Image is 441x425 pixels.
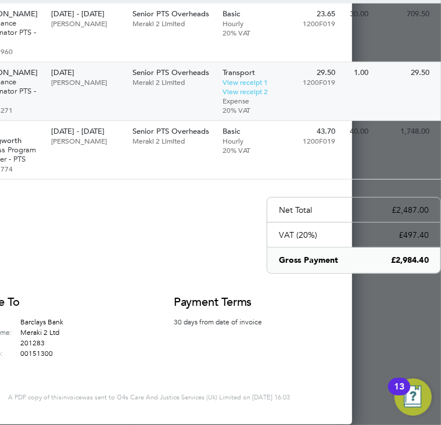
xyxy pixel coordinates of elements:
[51,9,120,19] p: [DATE] - [DATE]
[285,19,335,28] p: 1200F019
[62,393,82,401] span: invoice
[132,19,211,28] p: Meraki 2 Limited
[51,77,120,87] p: [PERSON_NAME]
[223,19,274,28] p: Hourly
[380,9,429,19] p: 709.50
[223,77,268,87] a: View receipt 1
[223,136,274,145] p: Hourly
[20,348,53,358] span: 00151300
[279,230,317,240] p: VAT (20%)
[132,127,211,136] p: Senior PTS Overheads
[392,205,429,215] p: £2,487.00
[285,127,335,136] p: 43.70
[347,68,368,77] p: 1.00
[347,127,368,136] p: 40.00
[51,127,120,136] p: [DATE] - [DATE]
[285,77,335,87] p: 1200F019
[285,9,335,19] p: 23.65
[51,19,120,28] p: [PERSON_NAME]
[132,68,211,77] p: Senior PTS Overheads
[285,68,335,77] p: 29.50
[223,87,268,96] a: View receipt 2
[380,127,429,136] p: 1,748.00
[132,136,211,145] p: Meraki 2 Limited
[20,327,59,337] span: Meraki 2 Ltd
[395,378,432,416] button: Open Resource Center, 13 new notifications
[223,145,274,155] p: 20% VAT
[20,317,63,326] span: Barclays Bank
[380,68,429,77] p: 29.50
[223,105,274,115] p: 20% VAT
[391,255,429,266] p: £2,984.40
[223,96,274,105] p: Expense
[51,136,120,145] p: [PERSON_NAME]
[399,230,429,240] p: £497.40
[347,9,368,19] p: 30.00
[132,77,211,87] p: Meraki 2 Limited
[223,68,274,77] p: Transport
[394,387,404,402] div: 13
[174,294,278,310] h2: Payment terms
[132,9,211,19] p: Senior PTS Overheads
[279,205,312,215] p: Net Total
[174,316,278,327] p: 30 days from date of invoice
[20,338,45,347] span: 201283
[285,136,335,145] p: 1200F019
[223,28,274,37] p: 20% VAT
[223,9,274,19] p: Basic
[51,68,120,77] p: [DATE]
[279,255,339,266] p: Gross Payment
[223,127,274,136] p: Basic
